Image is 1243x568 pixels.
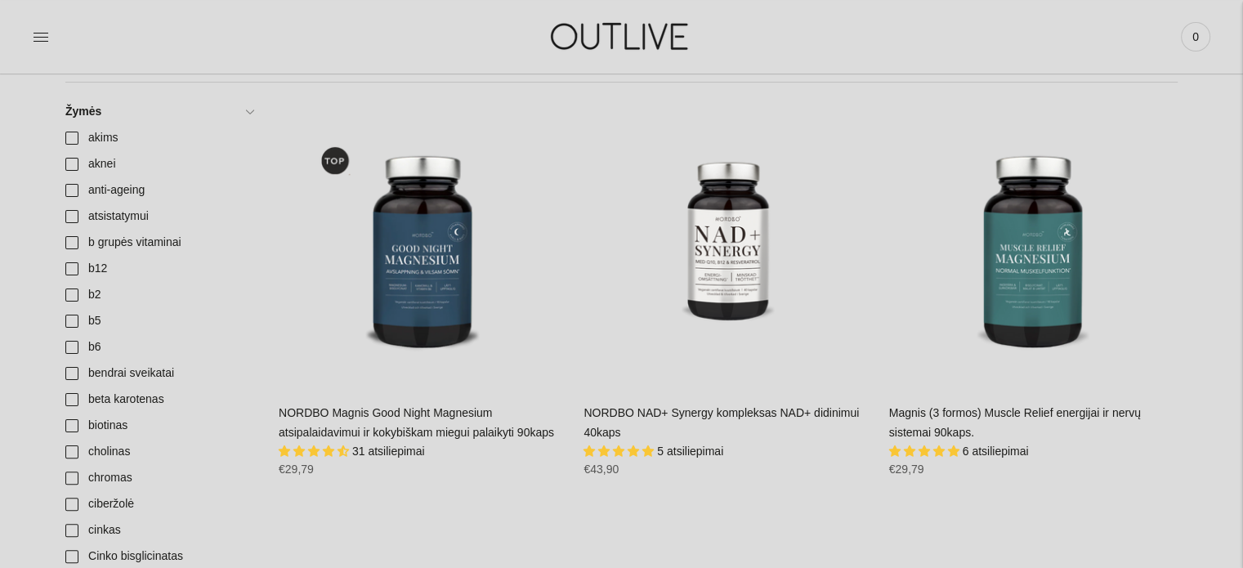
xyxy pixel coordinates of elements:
a: cholinas [56,439,262,465]
a: b5 [56,308,262,334]
a: NORDBO Magnis Good Night Magnesium atsipalaidavimui ir kokybiškam miegui palaikyti 90kaps [279,406,554,439]
a: bendrai sveikatai [56,360,262,387]
span: 0 [1184,25,1207,48]
img: OUTLIVE [519,8,723,65]
a: akims [56,125,262,151]
span: €29,79 [889,463,924,476]
a: b2 [56,282,262,308]
a: b6 [56,334,262,360]
a: b12 [56,256,262,282]
span: 6 atsiliepimai [963,445,1029,458]
a: Magnis (3 formos) Muscle Relief energijai ir nervų sistemai 90kaps. [889,406,1141,439]
a: ciberžolė [56,491,262,517]
a: anti-ageing [56,177,262,203]
a: aknei [56,151,262,177]
a: NORDBO NAD+ Synergy kompleksas NAD+ didinimui 40kaps [583,406,859,439]
a: chromas [56,465,262,491]
span: 5.00 stars [583,445,657,458]
a: Žymės [56,99,262,125]
span: 4.71 stars [279,445,352,458]
span: 31 atsiliepimai [352,445,425,458]
span: €43,90 [583,463,619,476]
a: Magnis (3 formos) Muscle Relief energijai ir nervų sistemai 90kaps. [889,99,1178,387]
a: NORDBO Magnis Good Night Magnesium atsipalaidavimui ir kokybiškam miegui palaikyti 90kaps [279,99,567,387]
a: atsistatymui [56,203,262,230]
span: €29,79 [279,463,314,476]
a: cinkas [56,517,262,543]
a: b grupės vitaminai [56,230,262,256]
a: beta karotenas [56,387,262,413]
a: biotinas [56,413,262,439]
a: 0 [1181,19,1210,55]
span: 5 atsiliepimai [657,445,723,458]
span: 5.00 stars [889,445,963,458]
a: NORDBO NAD+ Synergy kompleksas NAD+ didinimui 40kaps [583,99,872,387]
